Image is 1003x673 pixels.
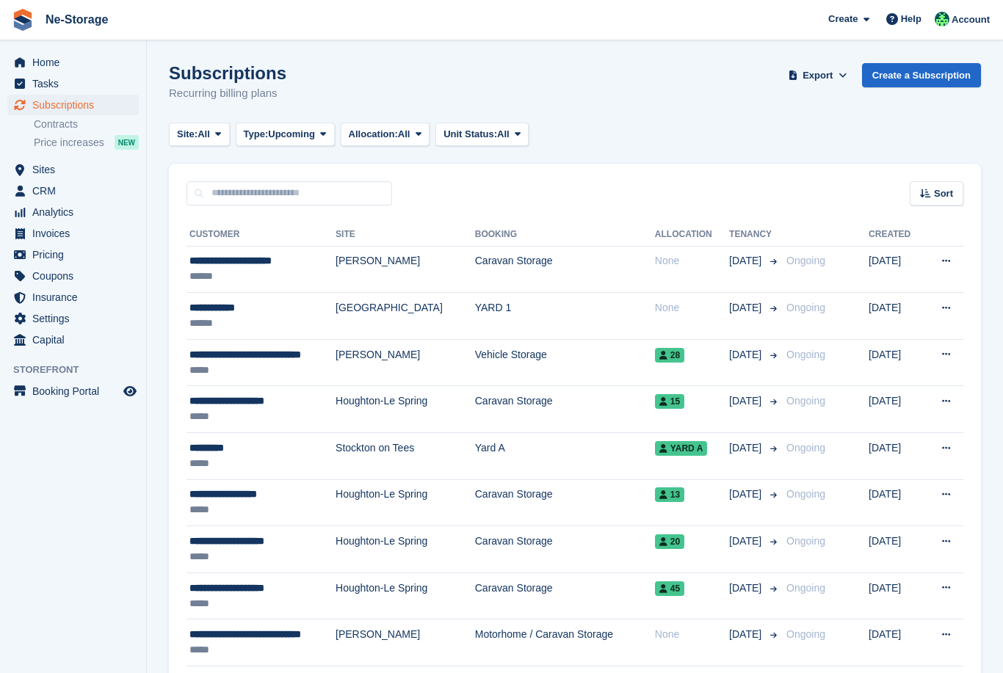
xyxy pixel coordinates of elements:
[398,127,410,142] span: All
[7,308,139,329] a: menu
[729,487,764,502] span: [DATE]
[7,73,139,94] a: menu
[952,12,990,27] span: Account
[869,619,923,666] td: [DATE]
[655,394,684,409] span: 15
[32,95,120,115] span: Subscriptions
[869,223,923,247] th: Created
[341,123,430,147] button: Allocation: All
[729,440,764,456] span: [DATE]
[169,123,230,147] button: Site: All
[475,246,655,293] td: Caravan Storage
[475,386,655,433] td: Caravan Storage
[869,293,923,340] td: [DATE]
[729,300,764,316] span: [DATE]
[177,127,198,142] span: Site:
[268,127,315,142] span: Upcoming
[655,581,684,596] span: 45
[34,134,139,150] a: Price increases NEW
[655,348,684,363] span: 28
[869,433,923,480] td: [DATE]
[655,534,684,549] span: 20
[32,159,120,180] span: Sites
[475,619,655,666] td: Motorhome / Caravan Storage
[169,85,286,102] p: Recurring billing plans
[34,117,139,131] a: Contracts
[655,487,684,502] span: 13
[7,244,139,265] a: menu
[121,382,139,400] a: Preview store
[7,95,139,115] a: menu
[475,339,655,386] td: Vehicle Storage
[169,63,286,83] h1: Subscriptions
[32,381,120,401] span: Booking Portal
[349,127,398,142] span: Allocation:
[901,12,921,26] span: Help
[12,9,34,31] img: stora-icon-8386f47178a22dfd0bd8f6a31ec36ba5ce8667c1dd55bd0f319d3a0aa187defe.svg
[729,581,764,596] span: [DATE]
[32,202,120,222] span: Analytics
[497,127,510,142] span: All
[869,339,923,386] td: [DATE]
[187,223,336,247] th: Customer
[336,223,475,247] th: Site
[786,395,825,407] span: Ongoing
[935,12,949,26] img: Jay Johal
[729,253,764,269] span: [DATE]
[786,442,825,454] span: Ongoing
[32,181,120,201] span: CRM
[32,73,120,94] span: Tasks
[32,52,120,73] span: Home
[786,255,825,266] span: Ongoing
[828,12,858,26] span: Create
[475,433,655,480] td: Yard A
[336,433,475,480] td: Stockton on Tees
[7,287,139,308] a: menu
[475,293,655,340] td: YARD 1
[34,136,104,150] span: Price increases
[244,127,269,142] span: Type:
[655,441,707,456] span: Yard A
[655,300,729,316] div: None
[198,127,210,142] span: All
[32,244,120,265] span: Pricing
[13,363,146,377] span: Storefront
[7,330,139,350] a: menu
[803,68,833,83] span: Export
[32,330,120,350] span: Capital
[786,582,825,594] span: Ongoing
[336,572,475,619] td: Houghton-Le Spring
[786,488,825,500] span: Ongoing
[655,253,729,269] div: None
[475,526,655,573] td: Caravan Storage
[729,534,764,549] span: [DATE]
[435,123,529,147] button: Unit Status: All
[32,223,120,244] span: Invoices
[115,135,139,150] div: NEW
[869,479,923,526] td: [DATE]
[869,526,923,573] td: [DATE]
[729,347,764,363] span: [DATE]
[7,266,139,286] a: menu
[7,381,139,401] a: menu
[862,63,981,87] a: Create a Subscription
[786,535,825,547] span: Ongoing
[655,223,729,247] th: Allocation
[7,159,139,180] a: menu
[336,339,475,386] td: [PERSON_NAME]
[786,63,850,87] button: Export
[32,287,120,308] span: Insurance
[7,223,139,244] a: menu
[32,266,120,286] span: Coupons
[475,223,655,247] th: Booking
[729,393,764,409] span: [DATE]
[7,52,139,73] a: menu
[655,627,729,642] div: None
[869,386,923,433] td: [DATE]
[475,572,655,619] td: Caravan Storage
[336,293,475,340] td: [GEOGRAPHIC_DATA]
[869,572,923,619] td: [DATE]
[786,302,825,313] span: Ongoing
[475,479,655,526] td: Caravan Storage
[40,7,114,32] a: Ne-Storage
